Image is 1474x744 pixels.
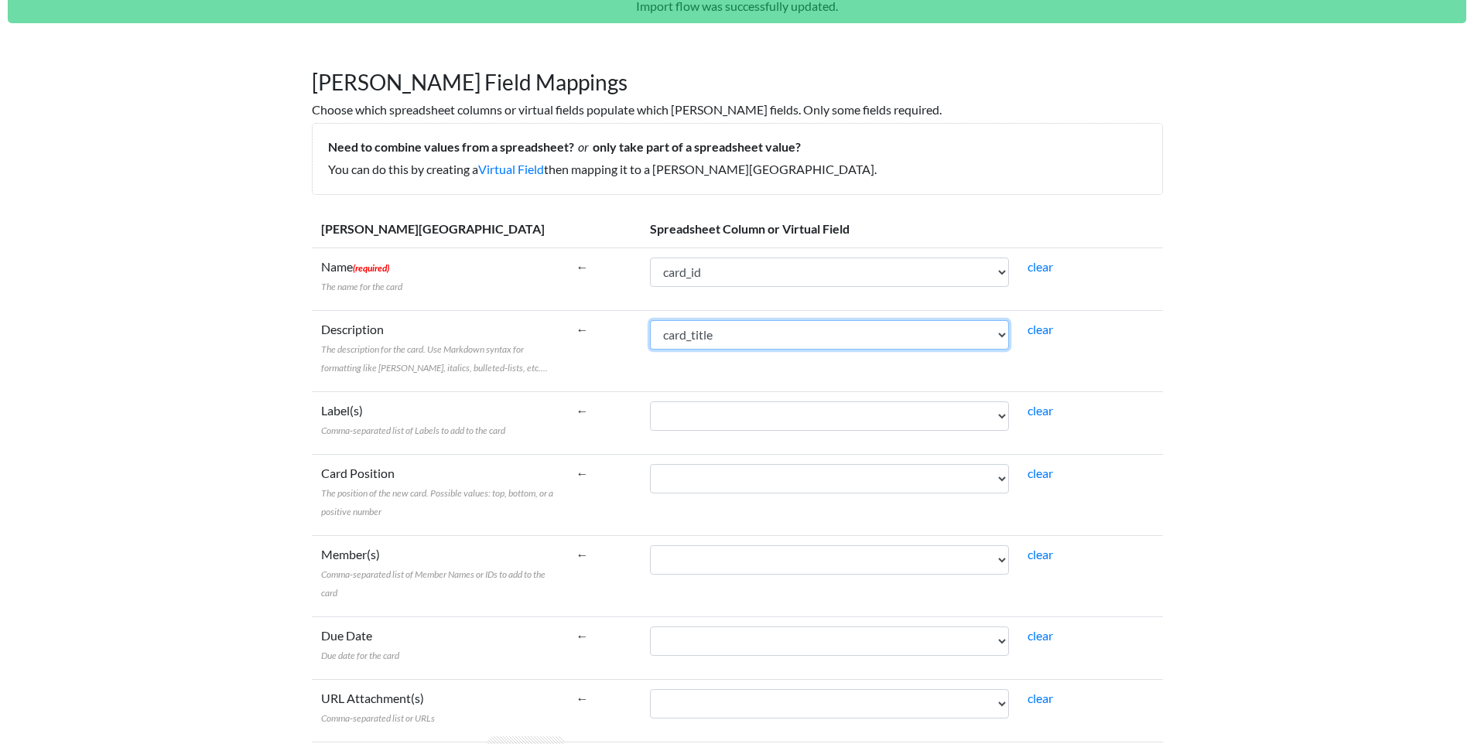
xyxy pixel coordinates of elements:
span: Comma-separated list of Member Names or IDs to add to the card [321,568,545,599]
span: The name for the card [321,281,402,292]
h5: Need to combine values from a spreadsheet? only take part of a spreadsheet value? [328,139,1147,154]
td: ← [567,454,641,535]
a: clear [1028,628,1053,643]
td: ← [567,679,641,742]
td: ← [567,247,641,310]
td: ← [567,616,641,679]
th: [PERSON_NAME][GEOGRAPHIC_DATA] [312,210,567,248]
label: Name [321,258,402,295]
span: The description for the card. Use Markdown syntax for formatting like [PERSON_NAME], italics, bul... [321,343,548,374]
th: Spreadsheet Column or Virtual Field [641,210,1162,248]
iframe: Drift Widget Chat Controller [1397,667,1455,725]
label: Member(s) [321,545,558,601]
label: Label(s) [321,401,505,439]
label: Card Position [321,464,558,520]
td: ← [567,535,641,616]
a: clear [1028,403,1053,418]
label: Description [321,320,558,376]
td: ← [567,310,641,391]
p: You can do this by creating a then mapping it to a [PERSON_NAME][GEOGRAPHIC_DATA]. [328,160,1147,179]
span: Comma-separated list of Labels to add to the card [321,425,505,436]
span: (required) [353,262,389,274]
span: Due date for the card [321,650,399,661]
a: clear [1028,466,1053,480]
a: clear [1028,691,1053,705]
label: URL Attachment(s) [321,689,435,726]
i: or [574,139,593,154]
h6: Choose which spreadsheet columns or virtual fields populate which [PERSON_NAME] fields. Only some... [312,102,1163,117]
a: clear [1028,547,1053,561]
a: Virtual Field [478,162,544,176]
a: clear [1028,322,1053,336]
label: Due Date [321,626,399,664]
span: Comma-separated list or URLs [321,712,435,724]
td: ← [567,391,641,454]
h1: [PERSON_NAME] Field Mappings [312,54,1163,96]
span: The position of the new card. Possible values: top, bottom, or a positive number [321,487,553,517]
a: clear [1028,259,1053,274]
